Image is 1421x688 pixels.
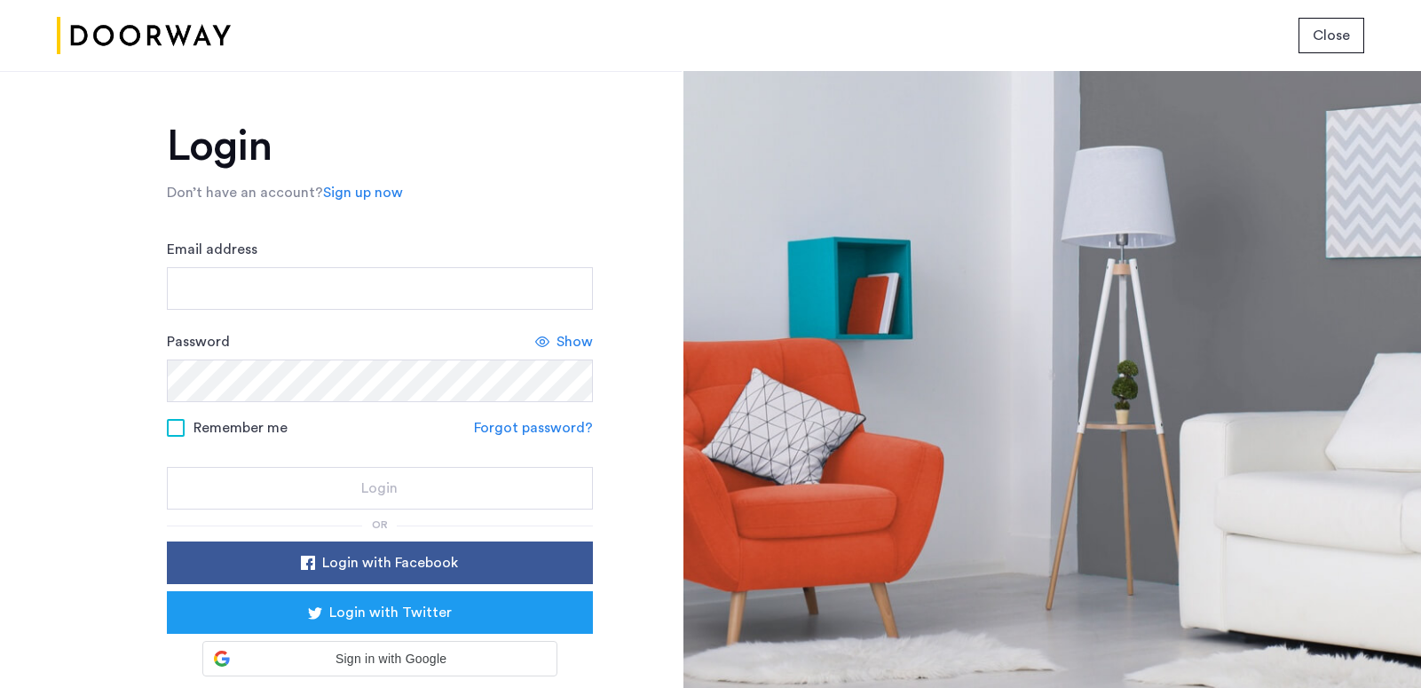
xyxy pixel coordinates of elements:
[329,602,452,623] span: Login with Twitter
[361,478,398,499] span: Login
[1299,18,1364,53] button: button
[167,331,230,352] label: Password
[557,331,593,352] span: Show
[323,182,403,203] a: Sign up now
[167,467,593,510] button: button
[202,641,557,676] div: Sign in with Google
[237,650,546,668] span: Sign in with Google
[372,519,388,530] span: or
[167,542,593,584] button: button
[57,3,231,69] img: logo
[1313,25,1350,46] span: Close
[167,186,323,200] span: Don’t have an account?
[322,552,458,573] span: Login with Facebook
[167,239,257,260] label: Email address
[474,417,593,439] a: Forgot password?
[167,591,593,634] button: button
[167,125,593,168] h1: Login
[193,417,288,439] span: Remember me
